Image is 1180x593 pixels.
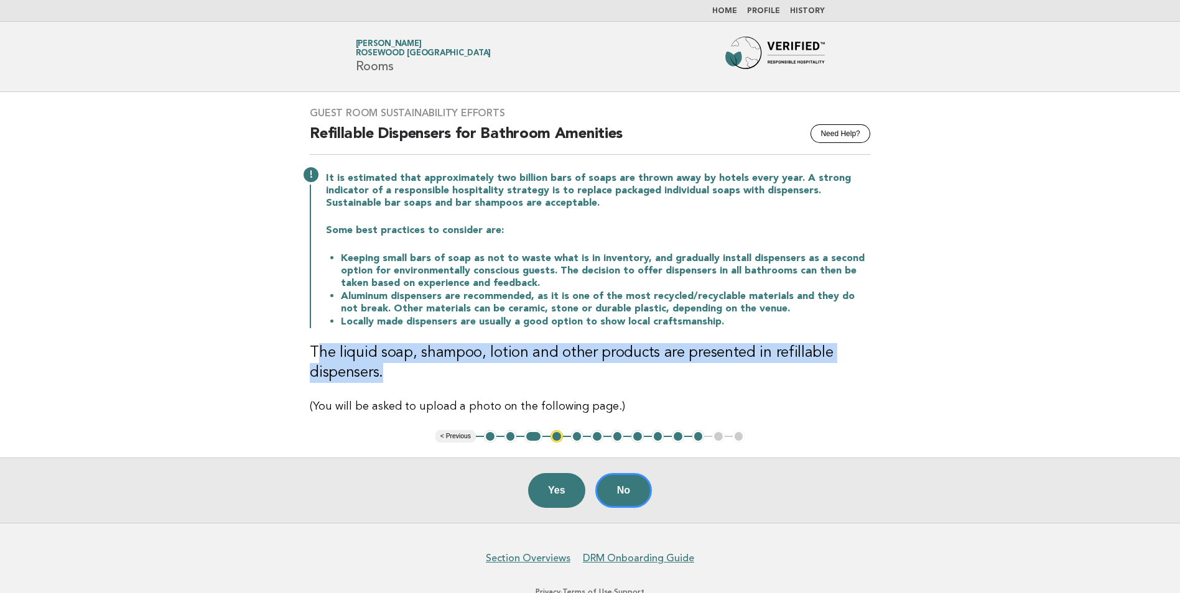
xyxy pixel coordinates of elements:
button: 10 [672,430,684,443]
button: 11 [692,430,705,443]
img: Forbes Travel Guide [725,37,825,76]
a: Section Overviews [486,552,570,564]
a: Profile [747,7,780,15]
h2: Refillable Dispensers for Bathroom Amenities [310,124,870,155]
button: 1 [484,430,496,443]
h3: The liquid soap, shampoo, lotion and other products are presented in refillable dispensers. [310,343,870,383]
h3: Guest Room Sustainability Efforts [310,107,870,119]
button: 8 [631,430,644,443]
button: 9 [652,430,664,443]
button: 5 [571,430,583,443]
button: < Previous [435,430,476,443]
button: 3 [524,430,542,443]
li: Aluminum dispensers are recommended, as it is one of the most recycled/recyclable materials and t... [341,290,870,315]
p: (You will be asked to upload a photo on the following page.) [310,398,870,415]
p: Some best practices to consider are: [326,224,870,237]
h1: Rooms [356,40,491,73]
li: Locally made dispensers are usually a good option to show local craftsmanship. [341,315,870,328]
button: 6 [591,430,603,443]
p: It is estimated that approximately two billion bars of soaps are thrown away by hotels every year... [326,172,870,209]
button: 7 [611,430,624,443]
span: Rosewood [GEOGRAPHIC_DATA] [356,50,491,58]
button: 4 [551,430,563,443]
button: Yes [528,473,585,508]
a: DRM Onboarding Guide [583,552,694,564]
button: No [595,473,652,508]
a: Home [712,7,737,15]
a: [PERSON_NAME]Rosewood [GEOGRAPHIC_DATA] [356,40,491,57]
li: Keeping small bars of soap as not to waste what is in inventory, and gradually install dispensers... [341,252,870,290]
button: Need Help? [811,124,870,143]
button: 2 [504,430,517,443]
a: History [790,7,825,15]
